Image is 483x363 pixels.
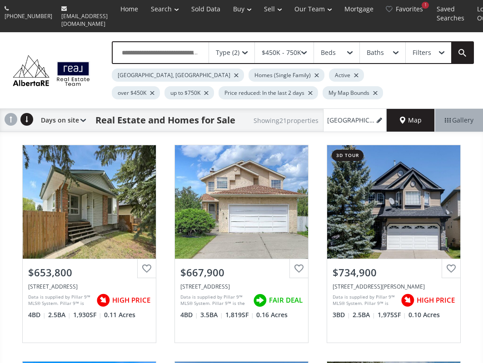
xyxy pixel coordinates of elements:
span: 3 BD [333,310,350,319]
span: HIGH PRICE [112,295,150,305]
span: 0.11 Acres [104,310,135,319]
a: $667,900[STREET_ADDRESS]Data is supplied by Pillar 9™ MLS® System. Pillar 9™ is the owner of the ... [165,136,318,352]
span: HIGH PRICE [417,295,455,305]
img: rating icon [398,291,417,309]
a: [GEOGRAPHIC_DATA], [GEOGRAPHIC_DATA], 450K - 750K [323,109,387,132]
div: Data is supplied by Pillar 9™ MLS® System. Pillar 9™ is the owner of the copyright in its MLS® Sy... [180,294,249,307]
div: Type (2) [216,49,239,56]
div: $667,900 [180,265,303,280]
span: 1,975 SF [378,310,406,319]
div: Gallery [435,109,483,132]
a: 3d tour$734,900[STREET_ADDRESS][PERSON_NAME]Data is supplied by Pillar 9™ MLS® System. Pillar 9™ ... [318,136,470,352]
span: 4 BD [180,310,198,319]
span: Gallery [445,116,473,125]
div: My Map Bounds [323,86,383,99]
div: Price reduced: In the last 2 days [219,86,318,99]
div: Days on site [36,109,86,132]
div: over $450K [112,86,160,99]
div: [GEOGRAPHIC_DATA], [GEOGRAPHIC_DATA] [112,69,244,82]
span: [PHONE_NUMBER] [5,12,52,20]
span: 1,930 SF [73,310,102,319]
span: 2.5 BA [353,310,375,319]
div: Map [387,109,435,132]
div: $734,900 [333,265,455,280]
div: 1 [422,2,429,9]
div: Beds [321,49,336,56]
div: Baths [367,49,384,56]
div: 154 Sandarac Drive NW, Calgary, AB T3K 3V2 [180,283,303,290]
span: Map [400,116,422,125]
img: Logo [9,53,94,88]
div: $450K - 750K [262,49,301,56]
span: [GEOGRAPHIC_DATA], [GEOGRAPHIC_DATA], 450K - 750K [327,116,375,125]
div: 8303 Centre Street NW, Calgary, AB T3K 1J5 [28,283,150,290]
span: FAIR DEAL [269,295,303,305]
img: rating icon [251,291,269,309]
h1: Real Estate and Homes for Sale [95,114,235,127]
img: rating icon [94,291,112,309]
div: Data is supplied by Pillar 9™ MLS® System. Pillar 9™ is the owner of the copyright in its MLS® Sy... [28,294,92,307]
span: 2.5 BA [48,310,71,319]
span: [EMAIL_ADDRESS][DOMAIN_NAME] [61,12,108,28]
div: Filters [413,49,431,56]
div: $653,800 [28,265,150,280]
div: 21 Arbour Ridge Park NW, Calgary, AB T2G4C4 [333,283,455,290]
a: $653,800[STREET_ADDRESS]Data is supplied by Pillar 9™ MLS® System. Pillar 9™ is the owner of the ... [13,136,165,352]
span: 4 BD [28,310,46,319]
div: Active [329,69,364,82]
div: up to $750K [164,86,214,99]
div: Homes (Single Family) [249,69,324,82]
span: 1,819 SF [225,310,254,319]
span: 3.5 BA [200,310,223,319]
h2: Showing 21 properties [254,117,319,124]
div: Data is supplied by Pillar 9™ MLS® System. Pillar 9™ is the owner of the copyright in its MLS® Sy... [333,294,396,307]
span: 0.16 Acres [256,310,288,319]
span: 0.10 Acres [408,310,440,319]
